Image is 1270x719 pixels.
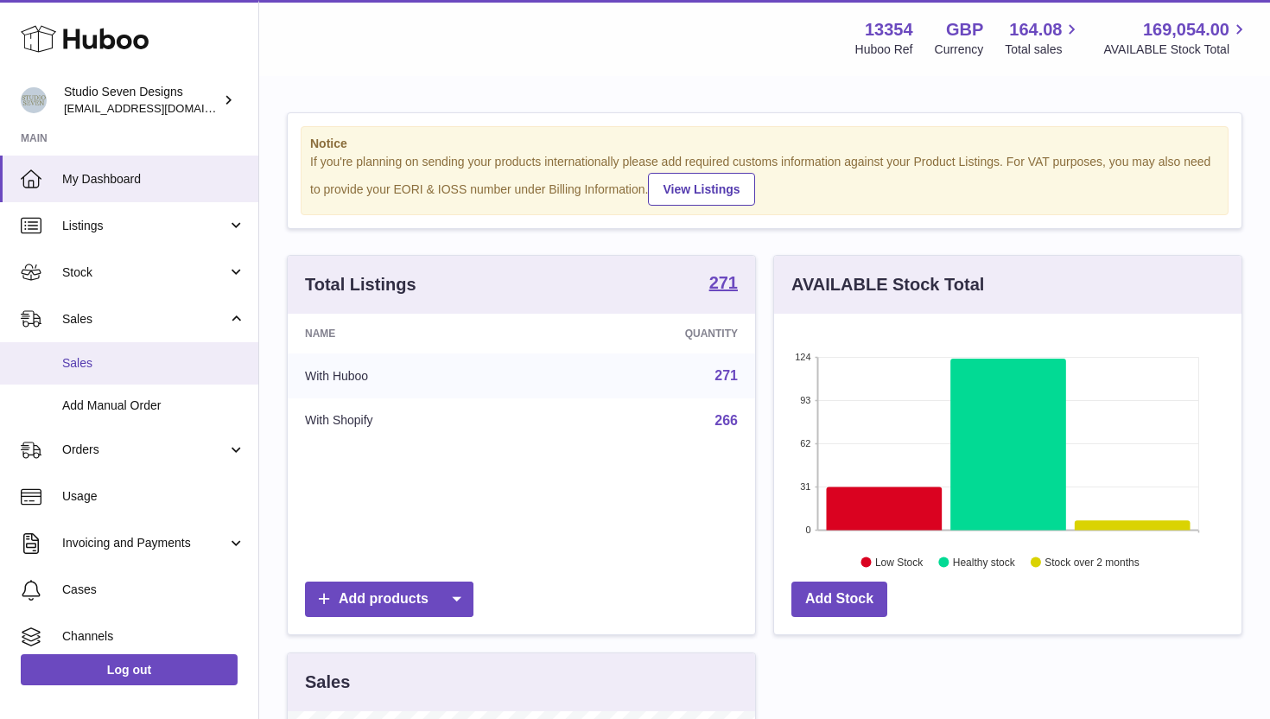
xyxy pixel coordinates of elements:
text: Healthy stock [953,556,1016,568]
span: AVAILABLE Stock Total [1103,41,1249,58]
text: 124 [795,352,810,362]
span: 164.08 [1009,18,1062,41]
a: 164.08 Total sales [1005,18,1082,58]
a: Add products [305,582,473,617]
span: Sales [62,311,227,328]
th: Name [288,314,540,353]
span: Stock [62,264,227,281]
div: Studio Seven Designs [64,84,219,117]
span: Sales [62,355,245,372]
h3: Total Listings [305,273,416,296]
a: 169,054.00 AVAILABLE Stock Total [1103,18,1249,58]
td: With Huboo [288,353,540,398]
a: Add Stock [791,582,887,617]
span: Channels [62,628,245,645]
span: Total sales [1005,41,1082,58]
strong: GBP [946,18,983,41]
span: Invoicing and Payments [62,535,227,551]
span: Usage [62,488,245,505]
a: Log out [21,654,238,685]
th: Quantity [540,314,755,353]
span: [EMAIL_ADDRESS][DOMAIN_NAME] [64,101,254,115]
span: Orders [62,442,227,458]
div: Currency [935,41,984,58]
text: 31 [800,481,810,492]
text: 93 [800,395,810,405]
div: If you're planning on sending your products internationally please add required customs informati... [310,154,1219,206]
img: contact.studiosevendesigns@gmail.com [21,87,47,113]
span: Add Manual Order [62,398,245,414]
strong: Notice [310,136,1219,152]
h3: Sales [305,671,350,694]
span: Cases [62,582,245,598]
td: With Shopify [288,398,540,443]
span: Listings [62,218,227,234]
text: 62 [800,438,810,449]
span: 169,054.00 [1143,18,1229,41]
a: 271 [714,368,738,383]
text: 0 [805,525,810,535]
a: 271 [709,274,738,295]
div: Huboo Ref [855,41,913,58]
h3: AVAILABLE Stock Total [791,273,984,296]
text: Low Stock [875,556,924,568]
strong: 271 [709,274,738,291]
a: 266 [714,413,738,428]
strong: 13354 [865,18,913,41]
text: Stock over 2 months [1045,556,1139,568]
span: My Dashboard [62,171,245,188]
a: View Listings [648,173,754,206]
